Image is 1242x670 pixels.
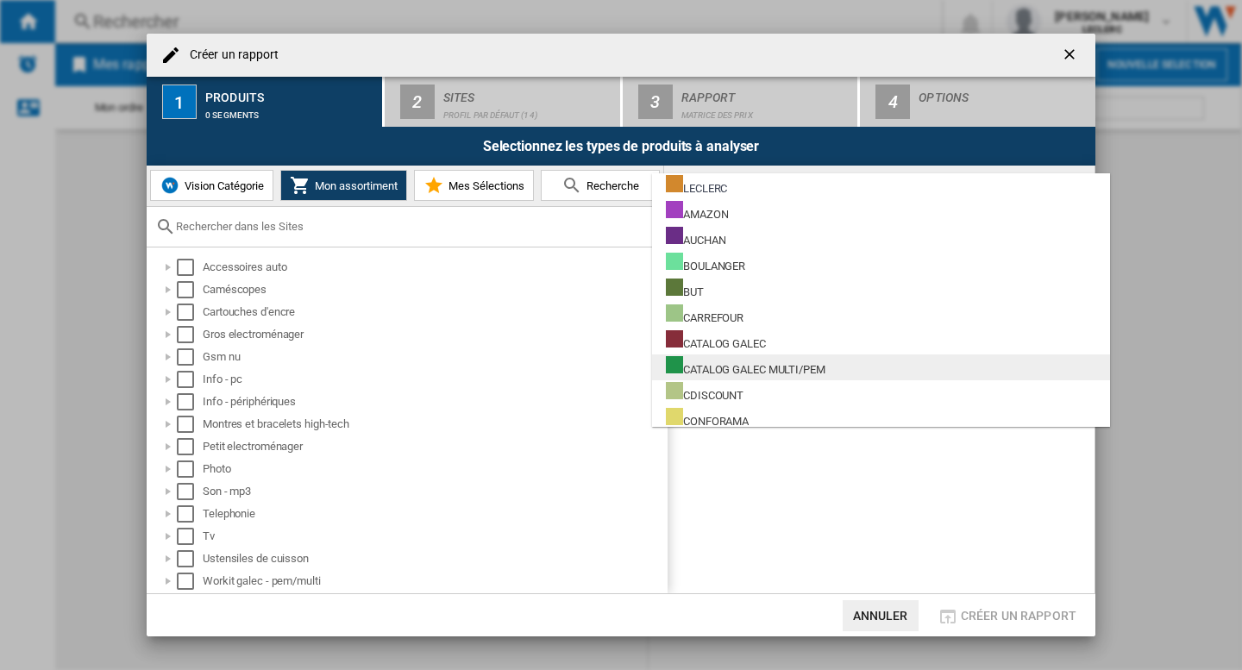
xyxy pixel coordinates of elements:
div: CONFORAMA [666,408,749,429]
div: BUT [666,279,704,300]
div: CDISCOUNT [666,382,743,404]
div: CATALOG GALEC [666,330,766,352]
div: BOULANGER [666,253,745,274]
div: AMAZON [666,201,728,222]
div: LECLERC [666,175,727,197]
div: CARREFOUR [666,304,743,326]
div: AUCHAN [666,227,725,248]
div: CATALOG GALEC MULTI/PEM [666,356,825,378]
